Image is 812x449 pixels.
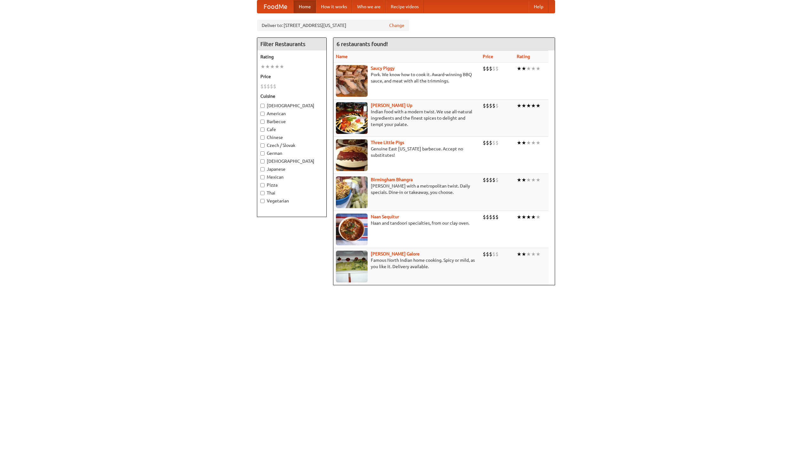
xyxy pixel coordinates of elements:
[489,251,492,258] li: $
[260,112,265,116] input: American
[336,257,478,270] p: Famous North Indian home cooking. Spicy or mild, as you like it. Delivery available.
[371,251,420,256] a: [PERSON_NAME] Galore
[260,166,323,172] label: Japanese
[260,134,323,141] label: Chinese
[260,143,265,148] input: Czech / Slovak
[483,65,486,72] li: $
[260,142,323,149] label: Czech / Slovak
[260,110,323,117] label: American
[489,214,492,221] li: $
[495,102,499,109] li: $
[260,191,265,195] input: Thai
[521,102,526,109] li: ★
[486,214,489,221] li: $
[521,176,526,183] li: ★
[531,65,536,72] li: ★
[260,120,265,124] input: Barbecue
[257,0,294,13] a: FoodMe
[270,63,275,70] li: ★
[270,83,273,90] li: $
[495,214,499,221] li: $
[265,63,270,70] li: ★
[260,93,323,99] h5: Cuisine
[316,0,352,13] a: How it works
[517,176,521,183] li: ★
[486,176,489,183] li: $
[492,176,495,183] li: $
[492,65,495,72] li: $
[336,71,478,84] p: Pork. We know how to cook it. Award-winning BBQ sauce, and meat with all the trimmings.
[517,214,521,221] li: ★
[260,83,264,90] li: $
[260,174,323,180] label: Mexican
[260,151,265,155] input: German
[260,118,323,125] label: Barbecue
[517,54,530,59] a: Rating
[260,175,265,179] input: Mexican
[517,65,521,72] li: ★
[536,214,540,221] li: ★
[371,140,404,145] a: Three Little Pigs
[492,251,495,258] li: $
[337,41,388,47] ng-pluralize: 6 restaurants found!
[483,251,486,258] li: $
[260,159,265,163] input: [DEMOGRAPHIC_DATA]
[336,220,478,226] p: Naan and tandoori specialties, from our clay oven.
[483,102,486,109] li: $
[526,102,531,109] li: ★
[517,102,521,109] li: ★
[336,146,478,158] p: Genuine East [US_STATE] barbecue. Accept no substitutes!
[260,150,323,156] label: German
[536,139,540,146] li: ★
[260,126,323,133] label: Cafe
[336,176,368,208] img: bhangra.jpg
[517,251,521,258] li: ★
[260,190,323,196] label: Thai
[531,102,536,109] li: ★
[336,139,368,171] img: littlepigs.jpg
[371,214,399,219] a: Naan Sequitur
[536,65,540,72] li: ★
[536,251,540,258] li: ★
[483,214,486,221] li: $
[260,167,265,171] input: Japanese
[371,103,412,108] a: [PERSON_NAME] Up
[492,139,495,146] li: $
[526,139,531,146] li: ★
[495,139,499,146] li: $
[336,183,478,195] p: [PERSON_NAME] with a metropolitan twist. Daily specials. Dine-in or takeaway, you choose.
[495,176,499,183] li: $
[483,139,486,146] li: $
[260,54,323,60] h5: Rating
[264,83,267,90] li: $
[294,0,316,13] a: Home
[336,54,348,59] a: Name
[336,109,478,128] p: Indian food with a modern twist. We use all-natural ingredients and the finest spices to delight ...
[536,102,540,109] li: ★
[260,198,323,204] label: Vegetarian
[521,251,526,258] li: ★
[275,63,279,70] li: ★
[260,63,265,70] li: ★
[486,65,489,72] li: $
[531,176,536,183] li: ★
[521,214,526,221] li: ★
[495,65,499,72] li: $
[371,66,395,71] a: Saucy Piggy
[260,128,265,132] input: Cafe
[260,135,265,140] input: Chinese
[526,214,531,221] li: ★
[489,139,492,146] li: $
[531,139,536,146] li: ★
[536,176,540,183] li: ★
[260,182,323,188] label: Pizza
[336,214,368,245] img: naansequitur.jpg
[267,83,270,90] li: $
[526,65,531,72] li: ★
[389,22,404,29] a: Change
[386,0,424,13] a: Recipe videos
[486,251,489,258] li: $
